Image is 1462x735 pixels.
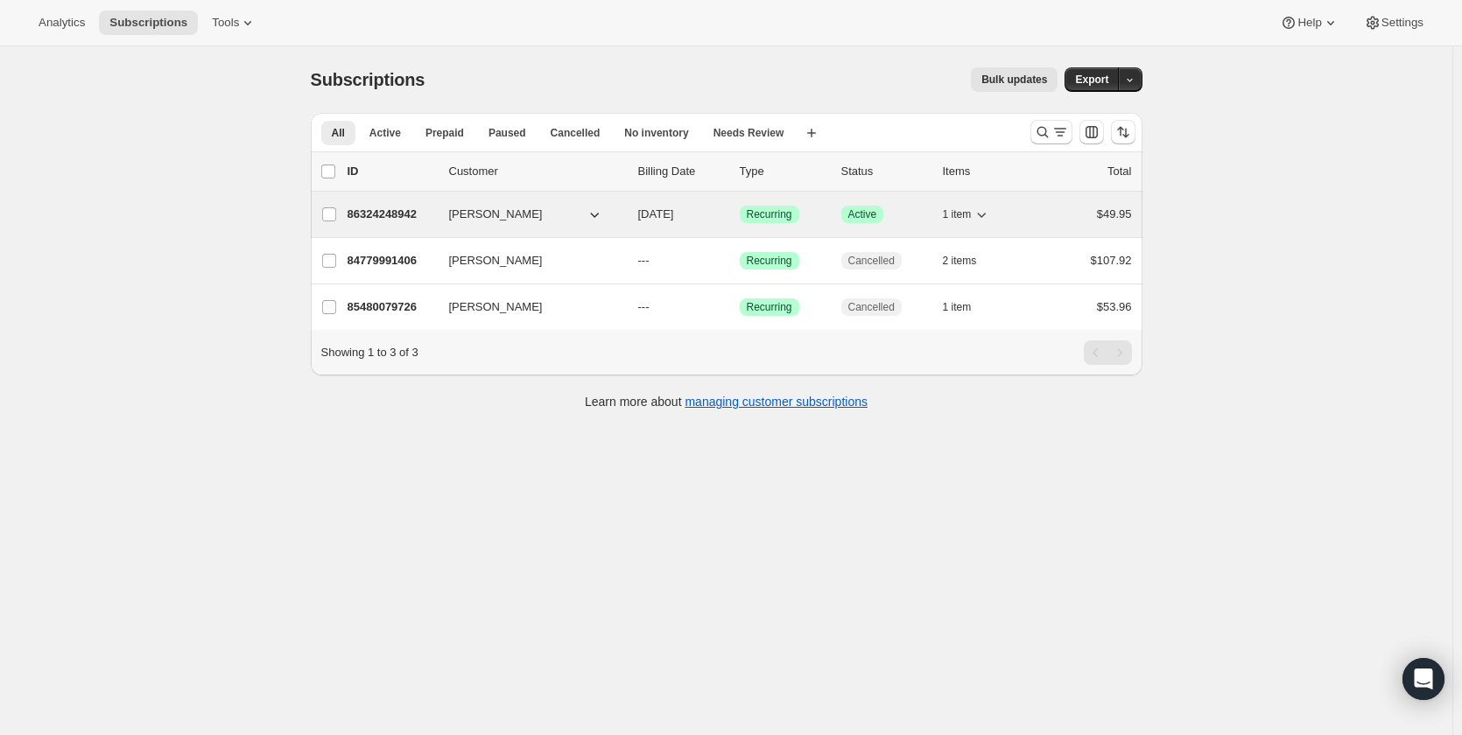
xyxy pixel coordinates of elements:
[348,163,1132,180] div: IDCustomerBilling DateTypeStatusItemsTotal
[943,202,991,227] button: 1 item
[747,254,792,268] span: Recurring
[99,10,198,35] button: Subscriptions
[109,16,187,30] span: Subscriptions
[798,121,826,145] button: Create new view
[348,202,1132,227] div: 86324248942[PERSON_NAME][DATE]SuccessRecurringSuccessActive1 item$49.95
[348,206,435,223] p: 86324248942
[943,254,977,268] span: 2 items
[1402,658,1444,700] div: Open Intercom Messenger
[747,207,792,221] span: Recurring
[425,126,464,140] span: Prepaid
[449,163,624,180] p: Customer
[841,163,929,180] p: Status
[585,393,868,410] p: Learn more about
[348,298,435,316] p: 85480079726
[685,395,868,409] a: managing customer subscriptions
[747,300,792,314] span: Recurring
[943,163,1030,180] div: Items
[449,298,543,316] span: [PERSON_NAME]
[201,10,267,35] button: Tools
[740,163,827,180] div: Type
[28,10,95,35] button: Analytics
[1107,163,1131,180] p: Total
[348,252,435,269] p: 84779991406
[638,207,674,220] span: [DATE]
[943,295,991,319] button: 1 item
[1097,300,1132,313] span: $53.96
[971,67,1058,92] button: Bulk updates
[321,344,418,361] p: Showing 1 to 3 of 3
[943,248,996,273] button: 2 items
[1381,16,1423,30] span: Settings
[1084,340,1132,365] nav: Pagination
[449,206,543,223] span: [PERSON_NAME]
[1079,120,1104,144] button: Customize table column order and visibility
[1269,10,1349,35] button: Help
[713,126,784,140] span: Needs Review
[311,70,425,89] span: Subscriptions
[624,126,688,140] span: No inventory
[1030,120,1072,144] button: Search and filter results
[848,254,895,268] span: Cancelled
[439,247,614,275] button: [PERSON_NAME]
[638,300,650,313] span: ---
[489,126,526,140] span: Paused
[348,248,1132,273] div: 84779991406[PERSON_NAME]---SuccessRecurringCancelled2 items$107.92
[551,126,601,140] span: Cancelled
[638,163,726,180] p: Billing Date
[1091,254,1132,267] span: $107.92
[1075,73,1108,87] span: Export
[1297,16,1321,30] span: Help
[348,163,435,180] p: ID
[1111,120,1135,144] button: Sort the results
[439,200,614,228] button: [PERSON_NAME]
[1065,67,1119,92] button: Export
[348,295,1132,319] div: 85480079726[PERSON_NAME]---SuccessRecurringCancelled1 item$53.96
[212,16,239,30] span: Tools
[981,73,1047,87] span: Bulk updates
[848,300,895,314] span: Cancelled
[638,254,650,267] span: ---
[943,300,972,314] span: 1 item
[943,207,972,221] span: 1 item
[449,252,543,269] span: [PERSON_NAME]
[332,126,345,140] span: All
[1353,10,1434,35] button: Settings
[848,207,877,221] span: Active
[439,293,614,321] button: [PERSON_NAME]
[39,16,85,30] span: Analytics
[369,126,401,140] span: Active
[1097,207,1132,220] span: $49.95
